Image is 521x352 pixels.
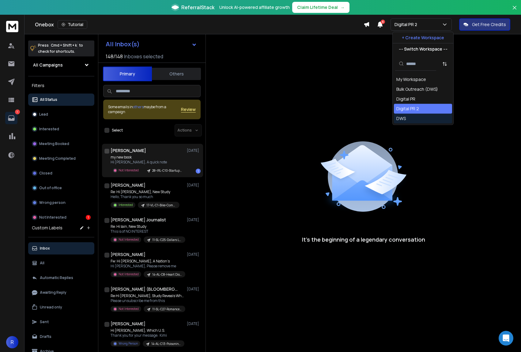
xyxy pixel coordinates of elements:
[28,167,94,179] button: Closed
[28,257,94,269] button: All
[6,336,18,348] button: R
[86,215,91,220] div: 1
[151,342,181,346] p: 14-AL-C13-Poisoning Related Deaths-[GEOGRAPHIC_DATA]
[152,168,182,173] p: 28-IRL-C10-Startup Event-[US_STATE]
[395,21,420,28] p: Digital PR 2
[402,35,444,41] p: + Create Workspace
[187,252,201,257] p: [DATE]
[40,319,49,324] p: Sent
[39,141,69,146] p: Meeting Booked
[396,116,406,122] div: DWS
[28,316,94,328] button: Sent
[472,21,506,28] p: Get Free Credits
[499,331,513,346] div: Open Intercom Messenger
[35,20,364,29] div: Onebox
[119,203,133,207] p: Interested
[119,341,138,346] p: Wrong Person
[187,183,201,188] p: [DATE]
[119,307,139,311] p: Not Interested
[39,127,59,132] p: Interested
[112,128,123,133] label: Select
[111,333,184,338] p: Thank you for your message. Kimi
[40,275,73,280] p: Automatic Replies
[40,246,50,251] p: Inbox
[111,259,184,264] p: Fw: Hi [PERSON_NAME], A Nation’s
[101,38,202,50] button: All Inbox(s)
[111,194,179,199] p: Hello, Thank you so much
[146,203,176,208] p: 17-VL-C1-Bike-Commuter-Friendly-[US_STATE]
[381,20,385,24] span: 6
[28,272,94,284] button: Automatic Replies
[459,18,510,31] button: Get Free Credits
[396,76,426,82] div: My Workspace
[302,235,425,244] p: It’s the beginning of a legendary conversation
[5,112,17,124] a: 1
[340,4,345,10] span: →
[292,2,349,13] button: Claim Lifetime Deal→
[111,229,184,234] p: This is of NO INTEREST
[111,147,146,154] h1: [PERSON_NAME]
[511,4,519,18] button: Close banner
[111,155,184,160] p: my new book
[111,182,145,188] h1: [PERSON_NAME]
[396,96,415,102] div: Digital PR
[152,238,182,242] p: 11-SL-C25-Dollars Lost to Cybercrime-US
[28,211,94,224] button: Not Interested1
[111,251,145,258] h1: [PERSON_NAME]
[111,298,184,303] p: Please unsubscribe me from this
[28,123,94,135] button: Interested
[103,67,152,81] button: Primary
[111,160,184,165] p: Hi [PERSON_NAME], A quick note
[133,104,144,109] span: others
[439,58,451,70] button: Sort by Sort A-Z
[106,53,123,60] span: 148 / 148
[396,106,419,112] div: Digital PR 2
[39,186,62,190] p: Out of office
[39,215,66,220] p: Not Interested
[396,86,438,92] div: Bulk Outreach (DWS)
[111,328,184,333] p: Hi [PERSON_NAME], Which U.S.
[28,138,94,150] button: Meeting Booked
[111,293,184,298] p: Re:Hi [PERSON_NAME], Study Reveals Which
[40,334,51,339] p: Drafts
[28,59,94,71] button: All Campaigns
[39,112,48,117] p: Lead
[15,109,20,114] p: 1
[119,237,139,242] p: Not Interested
[187,148,201,153] p: [DATE]
[111,321,145,327] h1: [PERSON_NAME]
[58,20,87,29] button: Tutorial
[152,67,201,81] button: Others
[40,261,44,266] p: All
[111,217,166,223] h1: [PERSON_NAME] Journalist
[39,171,52,176] p: Closed
[181,106,196,113] button: Review
[28,331,94,343] button: Drafts
[39,200,66,205] p: Wrong person
[28,81,94,90] h3: Filters
[399,46,447,52] p: --- Switch Workspace ---
[219,4,290,10] p: Unlock AI-powered affiliate growth
[28,182,94,194] button: Out of office
[40,290,66,295] p: Awaiting Reply
[187,287,201,292] p: [DATE]
[106,41,140,47] h1: All Inbox(s)
[28,286,94,299] button: Awaiting Reply
[40,97,57,102] p: All Status
[32,225,62,231] h3: Custom Labels
[187,321,201,326] p: [DATE]
[111,189,179,194] p: Re: Hi [PERSON_NAME], New Study
[152,307,182,312] p: 11-SL-C27-Romance Scams-US
[28,197,94,209] button: Wrong person
[181,4,214,11] span: ReferralStack
[38,42,83,55] p: Press to check for shortcuts.
[196,169,201,174] div: 1
[119,168,139,173] p: Not Interested
[111,224,184,229] p: Re: Hi Iain, New Study
[28,301,94,313] button: Unread only
[50,42,78,49] span: Cmd + Shift + k
[28,108,94,121] button: Lead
